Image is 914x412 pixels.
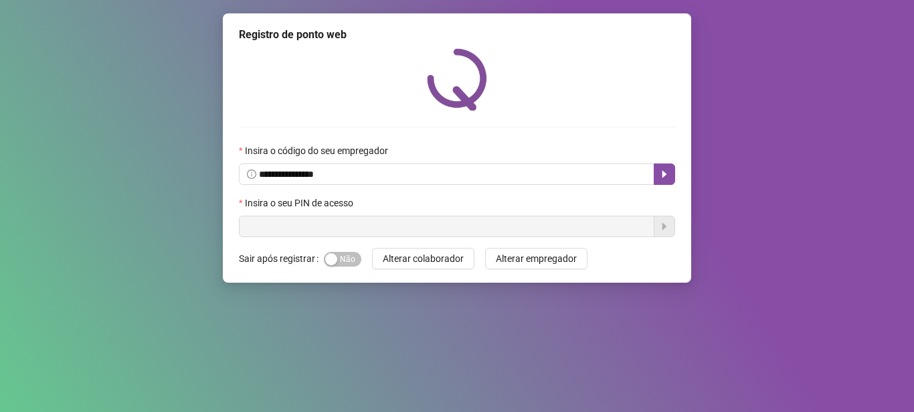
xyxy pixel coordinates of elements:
label: Sair após registrar [239,248,324,269]
label: Insira o seu PIN de acesso [239,196,362,210]
button: Alterar empregador [485,248,587,269]
span: caret-right [659,169,670,180]
div: Registro de ponto web [239,27,675,43]
span: Alterar colaborador [383,251,464,266]
button: Alterar colaborador [372,248,474,269]
span: info-circle [247,169,256,179]
span: Alterar empregador [496,251,577,266]
label: Insira o código do seu empregador [239,143,397,158]
img: QRPoint [427,48,487,111]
